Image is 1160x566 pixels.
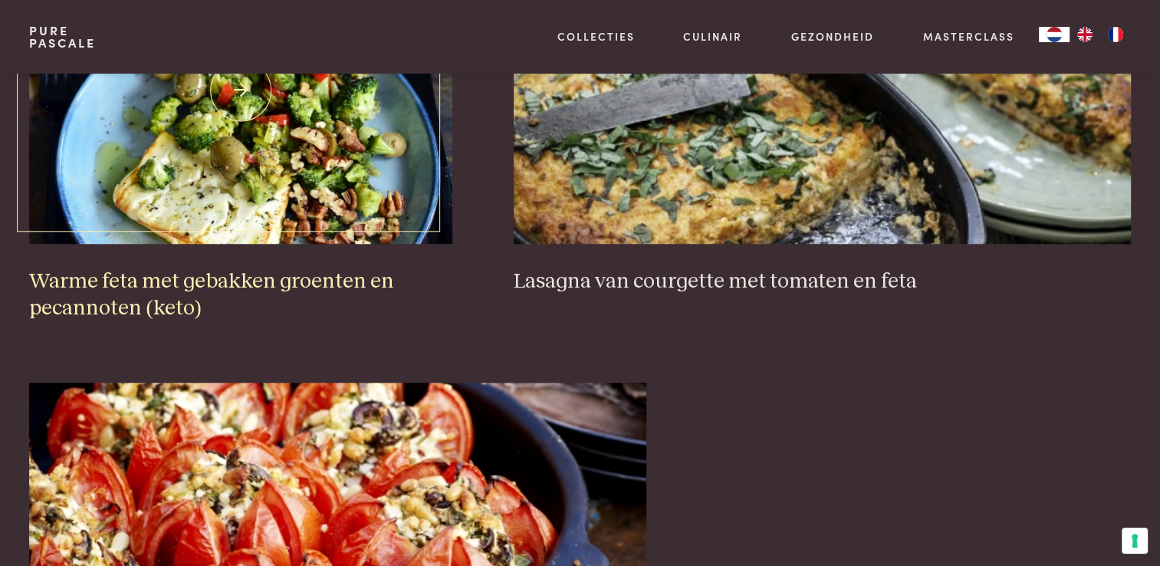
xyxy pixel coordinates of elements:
[791,28,874,44] a: Gezondheid
[1039,27,1131,42] aside: Language selected: Nederlands
[29,25,96,49] a: PurePascale
[514,268,1131,295] h3: Lasagna van courgette met tomaten en feta
[1070,27,1100,42] a: EN
[29,268,452,321] h3: Warme feta met gebakken groenten en pecannoten (keto)
[1122,528,1148,554] button: Uw voorkeuren voor toestemming voor trackingtechnologieën
[923,28,1014,44] a: Masterclass
[683,28,742,44] a: Culinair
[1039,27,1070,42] a: NL
[1070,27,1131,42] ul: Language list
[1100,27,1131,42] a: FR
[1039,27,1070,42] div: Language
[557,28,635,44] a: Collecties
